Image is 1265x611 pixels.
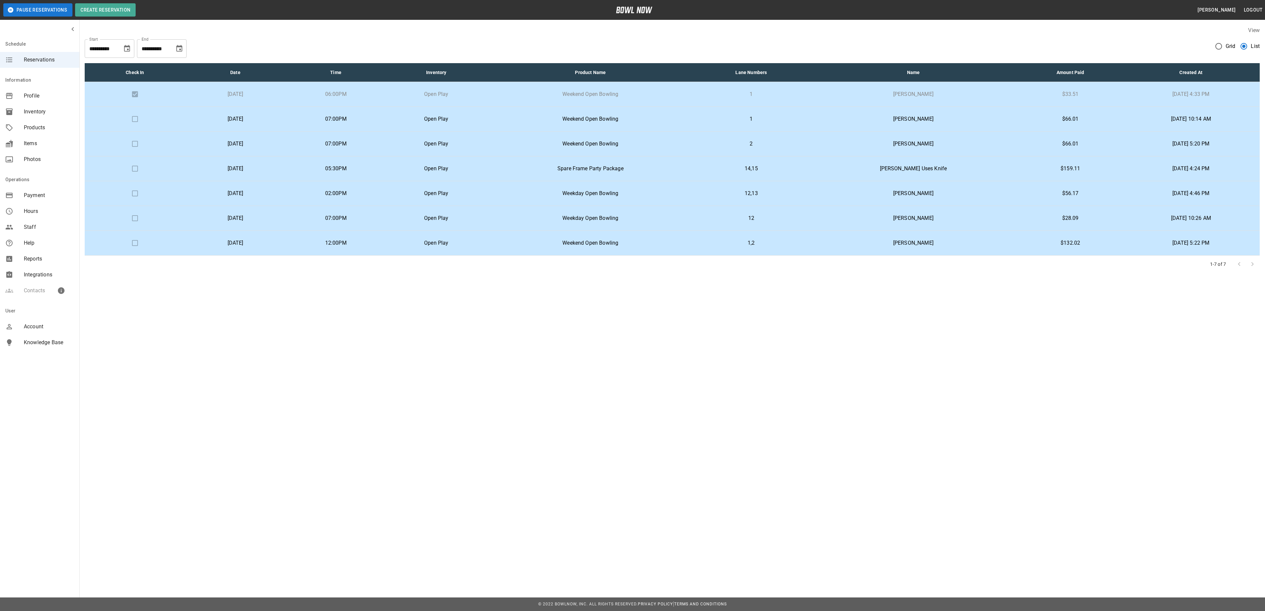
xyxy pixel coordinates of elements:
[1127,239,1254,247] p: [DATE] 5:22 PM
[808,63,1019,82] th: Name
[391,140,481,148] p: Open Play
[1241,4,1265,16] button: Logout
[1251,42,1260,50] span: List
[538,602,638,606] span: © 2022 BowlNow, Inc. All Rights Reserved.
[638,602,673,606] a: Privacy Policy
[24,191,74,199] span: Payment
[24,339,74,346] span: Knowledge Base
[492,239,689,247] p: Weekend Open Bowling
[492,115,689,123] p: Weekend Open Bowling
[1024,90,1117,98] p: $33.51
[700,140,803,148] p: 2
[24,108,74,116] span: Inventory
[1024,140,1117,148] p: $66.01
[291,165,381,173] p: 05:30PM
[173,42,186,55] button: Choose date, selected date is Oct 13, 2025
[1024,115,1117,123] p: $66.01
[1248,27,1260,33] label: View
[75,3,136,17] button: Create Reservation
[24,271,74,279] span: Integrations
[191,189,281,197] p: [DATE]
[24,56,74,64] span: Reservations
[700,239,803,247] p: 1,2
[674,602,727,606] a: Terms and Conditions
[285,63,386,82] th: Time
[391,90,481,98] p: Open Play
[1210,261,1226,267] p: 1-7 of 7
[700,189,803,197] p: 12,13
[391,189,481,197] p: Open Play
[1127,140,1254,148] p: [DATE] 5:20 PM
[391,214,481,222] p: Open Play
[24,255,74,263] span: Reports
[1024,165,1117,173] p: $159.11
[291,90,381,98] p: 06:00PM
[386,63,487,82] th: Inventory
[1127,115,1254,123] p: [DATE] 10:14 AM
[391,165,481,173] p: Open Play
[813,214,1013,222] p: [PERSON_NAME]
[813,165,1013,173] p: [PERSON_NAME] Uses Knife
[1127,165,1254,173] p: [DATE] 4:24 PM
[24,124,74,132] span: Products
[813,90,1013,98] p: [PERSON_NAME]
[120,42,134,55] button: Choose date, selected date is Sep 13, 2025
[700,214,803,222] p: 12
[191,214,281,222] p: [DATE]
[1024,239,1117,247] p: $132.02
[700,165,803,173] p: 14,15
[291,214,381,222] p: 07:00PM
[1127,90,1254,98] p: [DATE] 4:33 PM
[185,63,286,82] th: Date
[700,90,803,98] p: 1
[291,115,381,123] p: 07:00PM
[492,189,689,197] p: Weekday Open Bowling
[1127,214,1254,222] p: [DATE] 10:26 AM
[813,140,1013,148] p: [PERSON_NAME]
[492,90,689,98] p: Weekend Open Bowling
[191,90,281,98] p: [DATE]
[191,140,281,148] p: [DATE]
[616,7,652,13] img: logo
[813,239,1013,247] p: [PERSON_NAME]
[291,140,381,148] p: 07:00PM
[1226,42,1236,50] span: Grid
[1195,4,1238,16] button: [PERSON_NAME]
[700,115,803,123] p: 1
[191,115,281,123] p: [DATE]
[1024,214,1117,222] p: $28.09
[1024,189,1117,197] p: $56.17
[24,155,74,163] span: Photos
[813,115,1013,123] p: [PERSON_NAME]
[24,207,74,215] span: Hours
[24,323,74,331] span: Account
[694,63,808,82] th: Lane Numbers
[24,223,74,231] span: Staff
[492,140,689,148] p: Weekend Open Bowling
[24,140,74,147] span: Items
[1122,63,1260,82] th: Created At
[24,239,74,247] span: Help
[391,115,481,123] p: Open Play
[492,214,689,222] p: Weekday Open Bowling
[191,239,281,247] p: [DATE]
[291,189,381,197] p: 02:00PM
[492,165,689,173] p: Spare Frame Party Package
[191,165,281,173] p: [DATE]
[1127,189,1254,197] p: [DATE] 4:46 PM
[391,239,481,247] p: Open Play
[3,3,72,17] button: Pause Reservations
[1019,63,1122,82] th: Amount Paid
[813,189,1013,197] p: [PERSON_NAME]
[24,92,74,100] span: Profile
[85,63,185,82] th: Check In
[291,239,381,247] p: 12:00PM
[487,63,694,82] th: Product Name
